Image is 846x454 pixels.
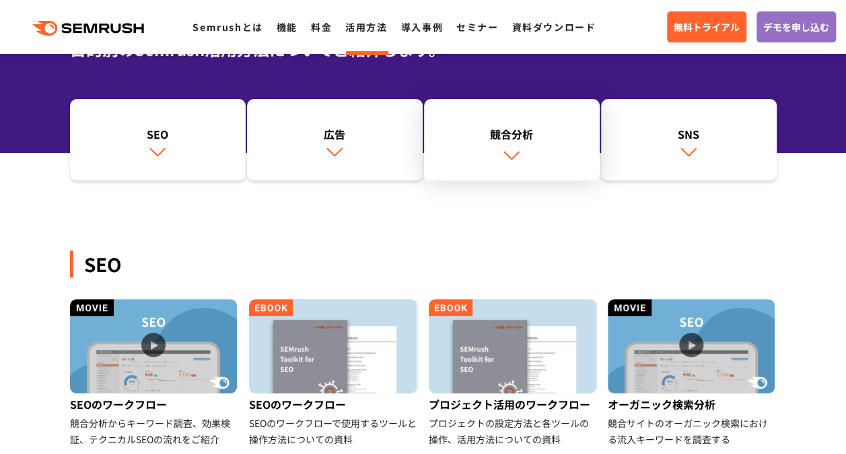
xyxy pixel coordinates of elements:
[512,20,596,34] a: 資料ダウンロード
[429,415,598,447] div: プロジェクトの設定方法と各ツールの操作、活用方法についての資料
[763,20,829,34] span: デモを申し込む
[456,20,498,34] a: セミナー
[70,393,239,415] div: SEOのワークフロー
[429,299,598,447] a: プロジェクト活用のワークフロー プロジェクトの設定方法と各ツールの操作、活用方法についての資料
[756,11,836,42] a: デモを申し込む
[608,126,770,142] div: SNS
[70,415,239,447] div: 競合分析からキーワード調査、効果検証、テクニカルSEOの流れをご紹介
[608,299,777,447] a: オーガニック検索分析 競合サイトのオーガニック検索における流入キーワードを調査する
[277,20,297,34] a: 機能
[608,393,777,415] div: オーガニック検索分析
[601,99,777,181] a: SNS
[70,251,777,278] div: SEO
[431,126,593,142] div: 競合分析
[254,126,416,142] div: 広告
[249,415,418,447] div: SEOのワークフローで使用するツールと操作方法についての資料
[667,11,746,42] a: 無料トライアル
[424,99,600,181] a: 競合分析
[311,20,332,34] a: 料金
[608,415,777,447] div: 競合サイトのオーガニック検索における流入キーワードを調査する
[70,99,246,181] a: SEO
[77,126,239,142] div: SEO
[247,99,423,181] a: 広告
[345,20,387,34] a: 活用方法
[429,393,598,415] div: プロジェクト活用のワークフロー
[674,20,740,34] span: 無料トライアル
[401,20,443,34] a: 導入事例
[249,299,418,447] a: SEOのワークフロー SEOのワークフローで使用するツールと操作方法についての資料
[249,393,418,415] div: SEOのワークフロー
[70,299,239,447] a: SEOのワークフロー 競合分析からキーワード調査、効果検証、テクニカルSEOの流れをご紹介
[192,20,262,34] a: Semrushとは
